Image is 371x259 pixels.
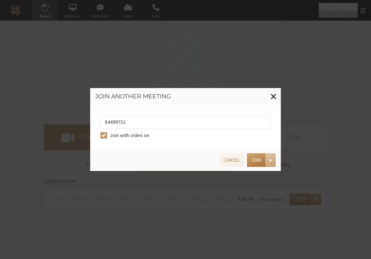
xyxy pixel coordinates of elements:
h3: Join another meeting [95,93,276,100]
button: Cancel [219,153,244,167]
label: Join with video on [110,132,271,139]
button: Join [247,153,265,167]
div: Open menu [265,153,276,167]
input: Enter access code [100,115,271,129]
